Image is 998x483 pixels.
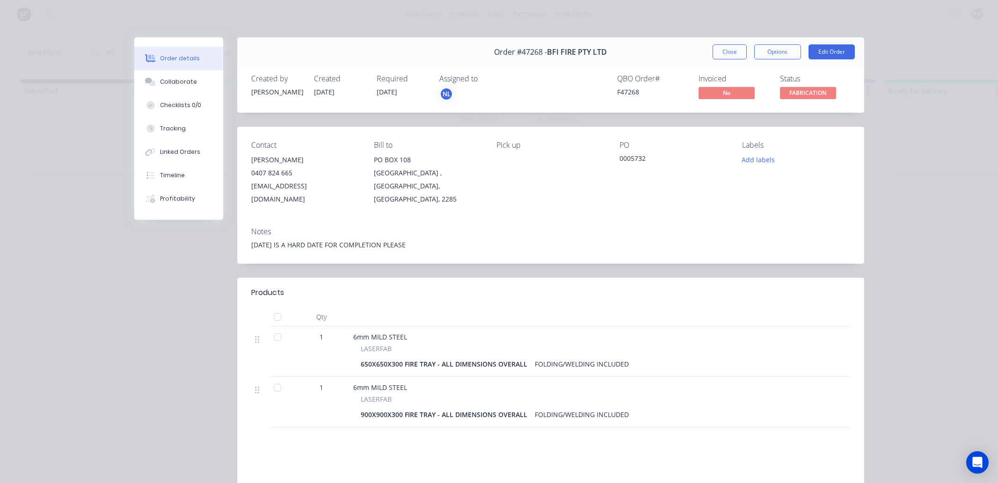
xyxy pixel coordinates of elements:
[439,74,533,83] div: Assigned to
[353,332,407,341] span: 6mm MILD STEEL
[134,140,223,164] button: Linked Orders
[320,382,323,392] span: 1
[494,48,547,57] span: Order #47268 -
[134,94,223,117] button: Checklists 0/0
[160,101,201,109] div: Checklists 0/0
[809,44,855,59] button: Edit Order
[496,141,604,150] div: Pick up
[617,74,687,83] div: QBO Order #
[293,308,350,326] div: Qty
[361,344,392,353] span: LASERFAB
[314,74,365,83] div: Created
[251,87,303,97] div: [PERSON_NAME]
[160,171,185,180] div: Timeline
[374,166,481,206] div: [GEOGRAPHIC_DATA] , [GEOGRAPHIC_DATA], [GEOGRAPHIC_DATA], 2285
[619,153,727,166] div: 0005732
[966,451,989,474] div: Open Intercom Messenger
[361,394,392,404] span: LASERFAB
[320,332,323,342] span: 1
[754,44,801,59] button: Options
[374,141,481,150] div: Bill to
[134,70,223,94] button: Collaborate
[160,148,200,156] div: Linked Orders
[251,141,359,150] div: Contact
[780,87,836,99] span: FABRICATION
[251,240,850,250] div: [DATE] IS A HARD DATE FOR COMPLETION PLEASE
[617,87,687,97] div: F47268
[251,227,850,236] div: Notes
[251,74,303,83] div: Created by
[713,44,747,59] button: Close
[699,74,769,83] div: Invoiced
[160,78,197,86] div: Collaborate
[251,287,284,298] div: Products
[377,87,397,96] span: [DATE]
[251,153,359,166] div: [PERSON_NAME]
[547,48,607,57] span: BFI FIRE PTY LTD
[742,141,850,150] div: Labels
[251,166,359,180] div: 0407 824 665
[160,124,186,133] div: Tracking
[737,153,780,166] button: Add labels
[531,357,633,371] div: FOLDING/WELDING INCLUDED
[134,117,223,140] button: Tracking
[374,153,481,206] div: PO BOX 108[GEOGRAPHIC_DATA] , [GEOGRAPHIC_DATA], [GEOGRAPHIC_DATA], 2285
[780,74,850,83] div: Status
[377,74,428,83] div: Required
[160,195,195,203] div: Profitability
[134,47,223,70] button: Order details
[134,164,223,187] button: Timeline
[160,54,200,63] div: Order details
[251,180,359,206] div: [EMAIL_ADDRESS][DOMAIN_NAME]
[780,87,836,101] button: FABRICATION
[251,153,359,206] div: [PERSON_NAME]0407 824 665[EMAIL_ADDRESS][DOMAIN_NAME]
[361,357,531,371] div: 650X650X300 FIRE TRAY - ALL DIMENSIONS OVERALL
[619,141,727,150] div: PO
[353,383,407,392] span: 6mm MILD STEEL
[439,87,453,101] button: NL
[531,408,633,421] div: FOLDING/WELDING INCLUDED
[699,87,755,99] span: No
[361,408,531,421] div: 900X900X300 FIRE TRAY - ALL DIMENSIONS OVERALL
[374,153,481,166] div: PO BOX 108
[314,87,335,96] span: [DATE]
[134,187,223,210] button: Profitability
